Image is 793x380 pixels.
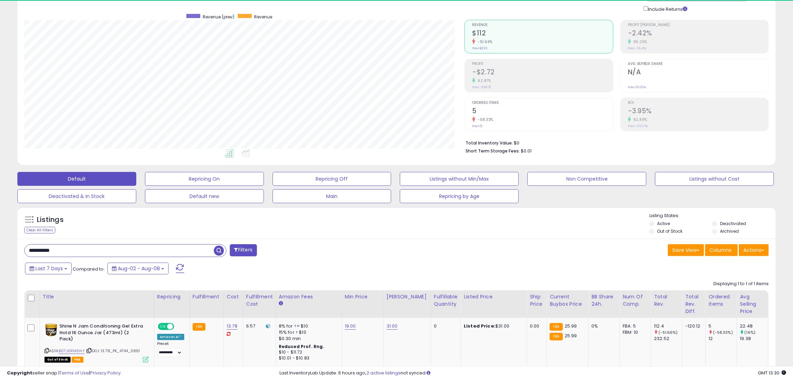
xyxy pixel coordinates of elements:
button: Listings without Min/Max [400,172,519,186]
div: $10 - $11.72 [279,349,337,355]
span: All listings that are currently out of stock and unavailable for purchase on Amazon [44,357,71,363]
span: Aug-02 - Aug-08 [118,265,160,272]
h2: -3.95% [628,107,768,116]
small: Prev: 12 [472,124,483,128]
li: $0 [466,138,763,147]
div: Cost [227,293,240,300]
button: Non Competitive [527,172,646,186]
div: Current Buybox Price [550,293,585,308]
div: 22.48 [740,323,768,329]
div: 5 [709,323,737,329]
div: Amazon Fees [279,293,339,300]
div: FBM: 10 [623,329,646,336]
small: 92.87% [475,78,491,83]
b: Reduced Prof. Rng. [279,344,324,349]
div: 6.57 [246,323,270,329]
div: Repricing [157,293,187,300]
b: Shine N Jam Conditioning Gel Extra Hold 16 Ounce Jar (473ml) (2 Pack) [59,323,144,344]
h2: 5 [472,107,613,116]
a: Privacy Policy [90,370,121,376]
span: Columns [710,247,731,254]
div: 12 [709,336,737,342]
label: Active [657,221,670,226]
div: -120.12 [685,323,700,329]
button: Repricing by Age [400,189,519,203]
span: ROI [628,101,768,105]
div: Min Price [345,293,381,300]
small: -51.66% [475,39,493,44]
div: BB Share 24h. [591,293,617,308]
small: Prev: -23.07% [628,124,648,128]
button: Columns [705,244,738,256]
small: FBA [193,323,205,331]
small: FBA [550,333,563,340]
a: 19.00 [345,323,356,330]
div: 112.4 [654,323,682,329]
span: Avg. Buybox Share [628,62,768,66]
div: Ordered Items [709,293,734,308]
a: 13.78 [227,323,237,330]
div: Displaying 1 to 1 of 1 items [713,281,769,287]
span: | SKU: 13.78_PK_4744_3861 [86,348,140,354]
div: Fulfillable Quantity [434,293,458,308]
div: Ship Price [530,293,544,308]
div: 8% for <= $10 [279,323,337,329]
small: Prev: -16.41% [628,46,646,50]
div: seller snap | | [7,370,121,377]
div: $0.30 min [279,336,337,342]
span: Last 7 Days [35,265,63,272]
strong: Copyright [7,370,32,376]
small: Prev: -$38.15 [472,85,491,89]
div: $31.00 [464,323,521,329]
b: Listed Price: [464,323,495,329]
label: Deactivated [720,221,746,226]
h2: -$2.72 [472,68,613,77]
div: FBA: 5 [623,323,646,329]
small: (-51.66%) [658,330,678,335]
a: B07J6RM6NY [59,348,85,354]
small: FBA [550,323,563,331]
span: 25.99 [565,323,577,329]
div: 0.00 [530,323,541,329]
div: Title [43,293,151,300]
div: Avg Selling Price [740,293,765,315]
span: FBA [72,357,83,363]
div: 19.38 [740,336,768,342]
div: ASIN: [44,323,149,362]
div: Num of Comp. [623,293,648,308]
p: Listing States: [649,213,776,219]
button: Main [273,189,391,203]
button: Deactivated & In Stock [17,189,136,203]
div: [PERSON_NAME] [387,293,428,300]
div: 0% [591,323,614,329]
small: (16%) [744,330,755,335]
div: Total Rev. Diff. [685,293,703,315]
b: Short Term Storage Fees: [466,148,520,154]
label: Archived [720,228,739,234]
div: Listed Price [464,293,524,300]
div: Last InventoryLab Update: 6 hours ago, not synced. [280,370,786,377]
label: Out of Stock [657,228,682,234]
button: Last 7 Days [25,263,72,274]
span: ON [159,324,167,330]
img: 4167ss0srML._SL40_.jpg [44,323,58,337]
button: Save View [668,244,704,256]
div: Fulfillment [193,293,221,300]
span: 2025-08-17 13:30 GMT [758,370,786,376]
small: Prev: 19.00% [628,85,646,89]
div: 15% for > $10 [279,329,337,336]
div: Clear All Filters [24,227,55,233]
button: Default new [145,189,264,203]
h2: $112 [472,29,613,39]
div: 0 [434,323,455,329]
a: 31.00 [387,323,398,330]
span: Revenue [472,23,613,27]
small: Prev: $233 [472,46,487,50]
div: Fulfillment Cost [246,293,273,308]
small: -58.33% [475,117,493,122]
a: Terms of Use [59,370,89,376]
button: Filters [230,244,257,256]
button: Repricing On [145,172,264,186]
div: 232.52 [654,336,682,342]
div: $10.01 - $10.83 [279,355,337,361]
